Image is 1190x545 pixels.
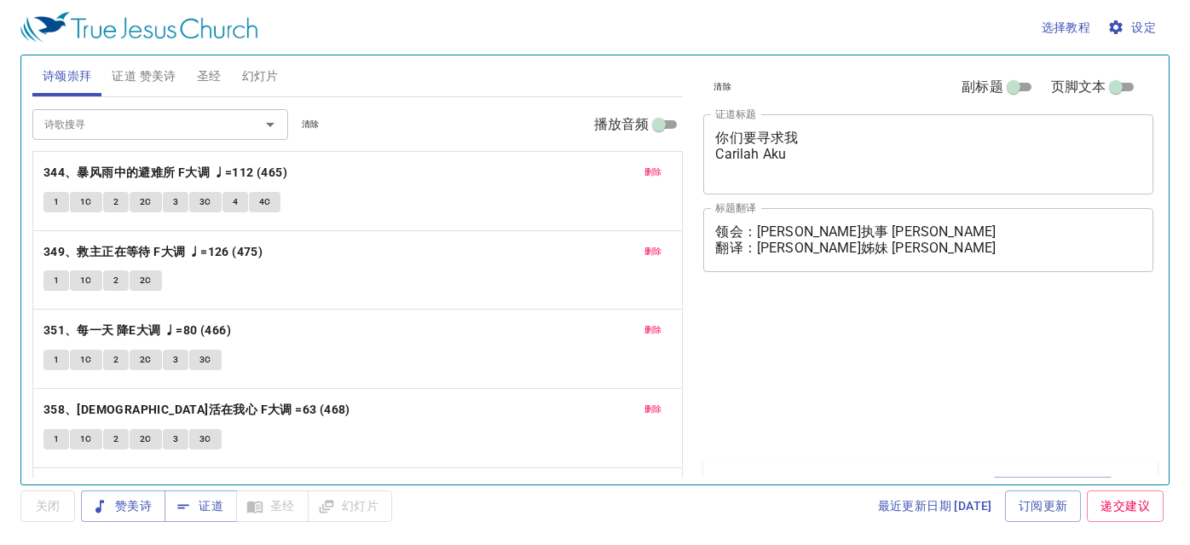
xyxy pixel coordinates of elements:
[173,194,178,210] span: 3
[80,273,92,288] span: 1C
[43,66,92,87] span: 诗颂崇拜
[173,432,178,447] span: 3
[43,320,231,341] b: 351、每一天 降E大调 ♩=80 (466)
[163,192,188,212] button: 3
[302,117,320,132] span: 清除
[43,399,350,420] b: 358、[DEMOGRAPHIC_DATA]活在我心 F大调 =63 (468)
[43,270,69,291] button: 1
[130,192,162,212] button: 2C
[113,352,118,368] span: 2
[703,77,742,97] button: 清除
[43,399,353,420] button: 358、[DEMOGRAPHIC_DATA]活在我心 F大调 =63 (468)
[140,194,152,210] span: 2C
[113,273,118,288] span: 2
[1087,490,1164,522] a: 递交建议
[80,194,92,210] span: 1C
[259,194,271,210] span: 4C
[233,194,238,210] span: 4
[703,460,1158,516] div: 所有证道(0)清除加入至＂所有证道＂
[173,352,178,368] span: 3
[103,350,129,370] button: 2
[634,320,673,340] button: 删除
[178,496,223,517] span: 证道
[189,192,222,212] button: 3C
[113,432,118,447] span: 2
[163,350,188,370] button: 3
[70,270,102,291] button: 1C
[81,490,165,522] button: 赞美诗
[1100,496,1150,517] span: 递交建议
[644,322,662,338] span: 删除
[634,162,673,183] button: 删除
[696,290,1066,454] iframe: from-child
[70,429,102,449] button: 1C
[112,66,176,87] span: 证道 赞美诗
[43,320,234,341] button: 351、每一天 降E大调 ♩=80 (466)
[189,350,222,370] button: 3C
[1051,77,1106,97] span: 页脚文本
[80,432,92,447] span: 1C
[54,352,59,368] span: 1
[80,352,92,368] span: 1C
[54,273,59,288] span: 1
[163,429,188,449] button: 3
[43,241,263,263] b: 349、救主正在等待 F大调 ♩=126 (475)
[713,79,731,95] span: 清除
[644,244,662,259] span: 删除
[634,241,673,262] button: 删除
[1111,17,1156,38] span: 设定
[43,162,287,183] b: 344、暴风雨中的避难所 F大调 ♩=112 (465)
[70,350,102,370] button: 1C
[1104,12,1163,43] button: 设定
[197,66,222,87] span: 圣经
[103,270,129,291] button: 2
[113,194,118,210] span: 2
[140,352,152,368] span: 2C
[189,429,222,449] button: 3C
[199,194,211,210] span: 3C
[962,77,1002,97] span: 副标题
[43,429,69,449] button: 1
[871,490,999,522] a: 最近更新日期 [DATE]
[715,223,1141,256] textarea: 领会：[PERSON_NAME]执事 [PERSON_NAME] 翻译：[PERSON_NAME]姊妹 [PERSON_NAME]
[199,352,211,368] span: 3C
[1035,12,1098,43] button: 选择教程
[878,496,992,517] span: 最近更新日期 [DATE]
[594,114,650,135] span: 播放音频
[140,273,152,288] span: 2C
[242,66,279,87] span: 幻灯片
[140,432,152,447] span: 2C
[1019,496,1068,517] span: 订阅更新
[54,194,59,210] span: 1
[644,165,662,180] span: 删除
[1042,17,1091,38] span: 选择教程
[130,350,162,370] button: 2C
[103,192,129,212] button: 2
[20,12,257,43] img: True Jesus Church
[199,432,211,447] span: 3C
[1005,490,1082,522] a: 订阅更新
[644,402,662,417] span: 删除
[43,350,69,370] button: 1
[249,192,281,212] button: 4C
[130,429,162,449] button: 2C
[130,270,162,291] button: 2C
[292,114,330,135] button: 清除
[70,192,102,212] button: 1C
[43,162,291,183] button: 344、暴风雨中的避难所 F大调 ♩=112 (465)
[258,113,282,136] button: Open
[103,429,129,449] button: 2
[634,399,673,420] button: 删除
[43,241,266,263] button: 349、救主正在等待 F大调 ♩=126 (475)
[165,490,237,522] button: 证道
[95,496,152,517] span: 赞美诗
[54,432,59,447] span: 1
[222,192,248,212] button: 4
[43,192,69,212] button: 1
[992,477,1114,499] button: 加入至＂所有证道＂
[715,130,1141,178] textarea: 你们要寻求我 Carilah Aku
